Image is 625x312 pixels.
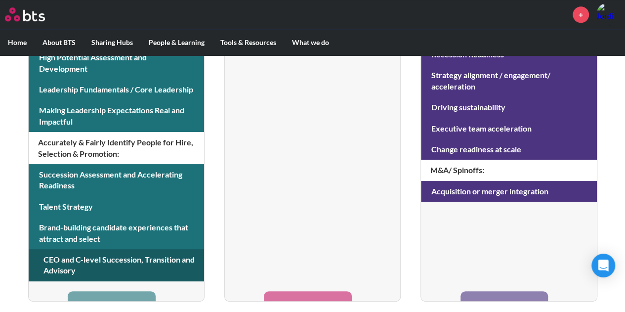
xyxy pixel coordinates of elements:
[35,30,83,55] label: About BTS
[5,7,45,21] img: BTS Logo
[284,30,337,55] label: What we do
[421,160,596,180] h4: M&A/ Spinoffs :
[596,2,620,26] img: Jordi Bastus Ramirez
[141,30,212,55] label: People & Learning
[5,7,63,21] a: Go home
[212,30,284,55] label: Tools & Resources
[83,30,141,55] label: Sharing Hubs
[29,132,204,164] h4: Accurately & Fairly Identify People for Hire, Selection & Promotion :
[573,6,589,23] a: +
[591,254,615,277] div: Open Intercom Messenger
[596,2,620,26] a: Profile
